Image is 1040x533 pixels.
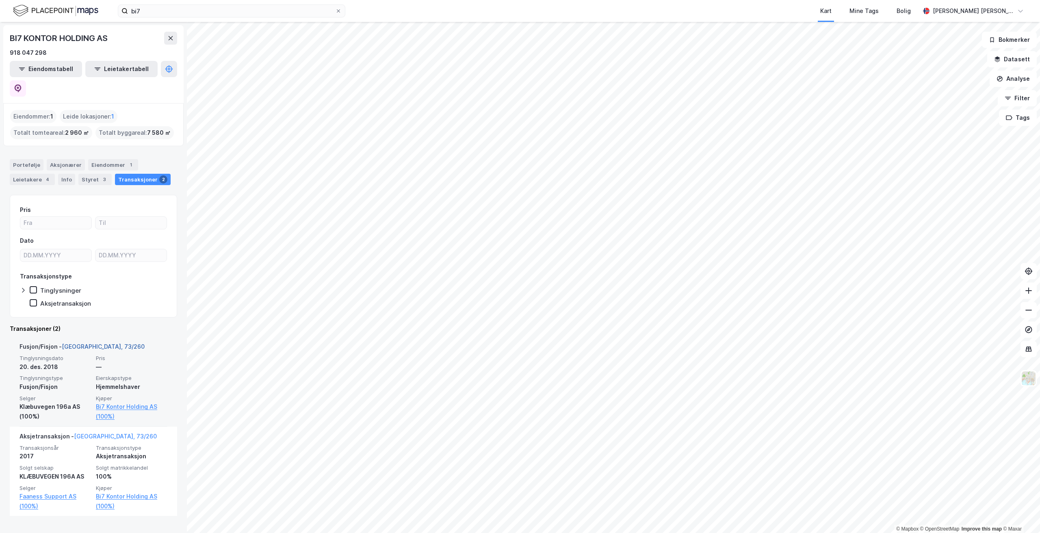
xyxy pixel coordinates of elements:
[96,492,167,511] a: Bi7 Kontor Holding AS (100%)
[920,526,960,532] a: OpenStreetMap
[987,51,1037,67] button: Datasett
[96,485,167,492] span: Kjøper
[19,382,91,392] div: Fusjon/Fisjon
[19,355,91,362] span: Tinglysningsdato
[100,175,108,183] div: 3
[849,6,879,16] div: Mine Tags
[62,343,145,350] a: [GEOGRAPHIC_DATA], 73/260
[96,445,167,451] span: Transaksjonstype
[19,445,91,451] span: Transaksjonsår
[19,472,91,481] div: KLÆBUVEGEN 196A AS
[58,174,75,185] div: Info
[96,382,167,392] div: Hjemmelshaver
[19,485,91,492] span: Selger
[159,175,167,183] div: 2
[65,128,89,138] span: 2 960 ㎡
[20,205,31,215] div: Pris
[95,249,167,261] input: DD.MM.YYYY
[19,432,157,445] div: Aksjetransaksjon -
[96,362,167,372] div: —
[19,342,145,355] div: Fusjon/Fisjon -
[43,175,52,183] div: 4
[47,159,85,170] div: Aksjonærer
[10,174,55,185] div: Leietakere
[990,71,1037,87] button: Analyse
[40,300,91,307] div: Aksjetransaksjon
[20,217,91,229] input: Fra
[19,395,91,402] span: Selger
[147,128,171,138] span: 7 580 ㎡
[40,287,81,294] div: Tinglysninger
[982,32,1037,48] button: Bokmerker
[999,494,1040,533] iframe: Chat Widget
[128,5,335,17] input: Søk på adresse, matrikkel, gårdeiere, leietakere eller personer
[19,464,91,471] span: Solgt selskap
[96,355,167,362] span: Pris
[20,272,72,281] div: Transaksjonstype
[19,492,91,511] a: Faaness Support AS (100%)
[88,159,138,170] div: Eiendommer
[50,112,53,121] span: 1
[96,451,167,461] div: Aksjetransaksjon
[74,433,157,440] a: [GEOGRAPHIC_DATA], 73/260
[19,375,91,382] span: Tinglysningstype
[10,159,43,170] div: Portefølje
[60,110,117,123] div: Leide lokasjoner :
[896,526,919,532] a: Mapbox
[962,526,1002,532] a: Improve this map
[13,4,98,18] img: logo.f888ab2527a4732fd821a326f86c7f29.svg
[19,362,91,372] div: 20. des. 2018
[10,126,92,139] div: Totalt tomteareal :
[96,472,167,481] div: 100%
[998,90,1037,106] button: Filter
[78,174,112,185] div: Styret
[10,61,82,77] button: Eiendomstabell
[933,6,1014,16] div: [PERSON_NAME] [PERSON_NAME] Blankvoll Elveheim
[999,494,1040,533] div: Kontrollprogram for chat
[10,48,47,58] div: 918 047 298
[96,402,167,421] a: Bi7 Kontor Holding AS (100%)
[95,126,174,139] div: Totalt byggareal :
[127,161,135,169] div: 1
[20,249,91,261] input: DD.MM.YYYY
[95,217,167,229] input: Til
[20,236,34,246] div: Dato
[19,402,91,421] div: Klæbuvegen 196a AS (100%)
[999,110,1037,126] button: Tags
[19,451,91,461] div: 2017
[85,61,158,77] button: Leietakertabell
[115,174,171,185] div: Transaksjoner
[1021,371,1036,386] img: Z
[96,395,167,402] span: Kjøper
[10,324,177,334] div: Transaksjoner (2)
[96,464,167,471] span: Solgt matrikkelandel
[897,6,911,16] div: Bolig
[96,375,167,382] span: Eierskapstype
[10,110,56,123] div: Eiendommer :
[111,112,114,121] span: 1
[820,6,832,16] div: Kart
[10,32,109,45] div: BI7 KONTOR HOLDING AS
